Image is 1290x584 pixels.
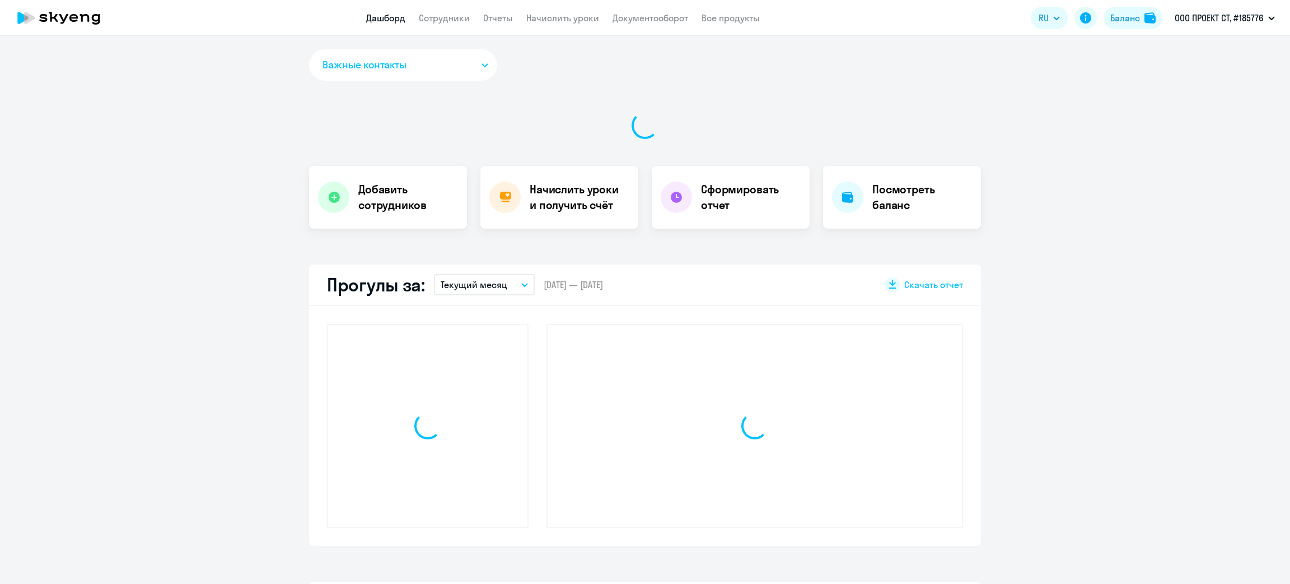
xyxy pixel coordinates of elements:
h4: Посмотреть баланс [872,182,972,213]
a: Отчеты [483,12,513,24]
p: ООО ПРОЕКТ СТ, #185776 [1175,11,1264,25]
button: RU [1031,7,1068,29]
div: Баланс [1110,11,1140,25]
span: Скачать отчет [904,279,963,291]
span: RU [1039,11,1049,25]
button: Балансbalance [1104,7,1162,29]
a: Все продукты [702,12,760,24]
h4: Сформировать отчет [701,182,801,213]
p: Текущий месяц [441,278,507,291]
a: Документооборот [613,12,688,24]
a: Дашборд [366,12,405,24]
button: Важные контакты [309,49,497,81]
h4: Добавить сотрудников [358,182,458,213]
button: Текущий месяц [434,274,535,295]
span: [DATE] — [DATE] [544,279,603,291]
img: balance [1144,12,1156,24]
span: Важные контакты [322,58,406,72]
button: ООО ПРОЕКТ СТ, #185776 [1169,4,1280,31]
h4: Начислить уроки и получить счёт [530,182,627,213]
h2: Прогулы за: [327,274,425,296]
a: Начислить уроки [526,12,599,24]
a: Сотрудники [419,12,470,24]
